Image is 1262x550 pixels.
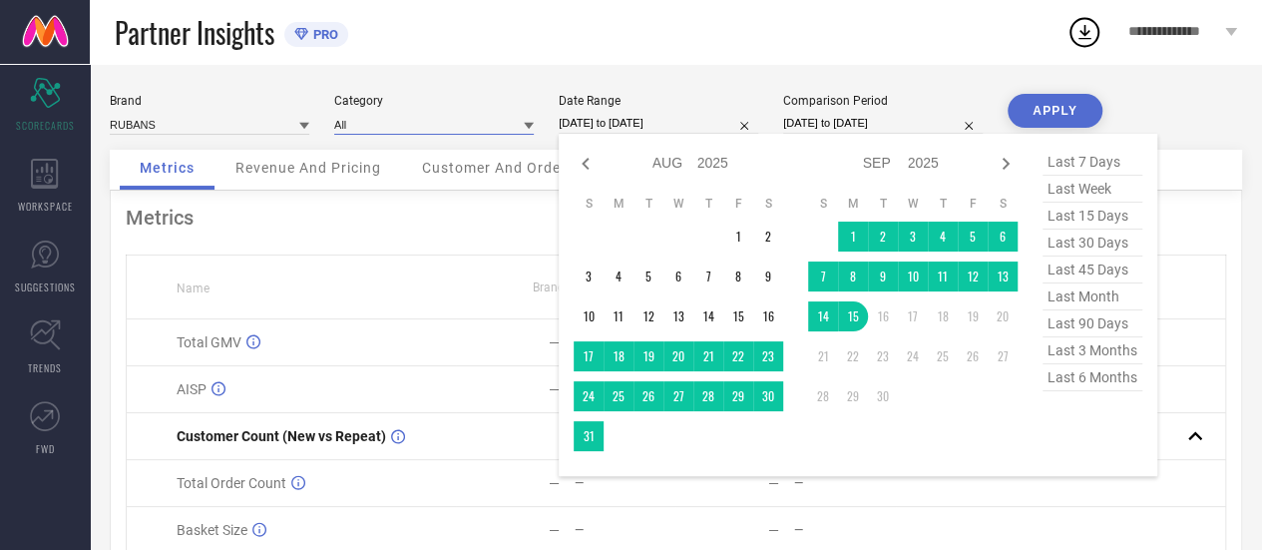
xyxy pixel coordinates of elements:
td: Fri Sep 26 2025 [958,341,988,371]
div: — [768,522,779,538]
input: Select comparison period [783,113,983,134]
th: Thursday [928,196,958,212]
div: — [794,476,895,490]
th: Saturday [988,196,1018,212]
td: Sat Aug 09 2025 [753,262,783,291]
td: Wed Sep 03 2025 [898,222,928,252]
span: WORKSPACE [18,199,73,214]
td: Fri Sep 19 2025 [958,301,988,331]
div: Comparison Period [783,94,983,108]
td: Thu Aug 07 2025 [693,262,723,291]
span: Customer And Orders [422,160,575,176]
span: SUGGESTIONS [15,279,76,294]
td: Thu Aug 14 2025 [693,301,723,331]
td: Tue Sep 23 2025 [868,341,898,371]
span: Total Order Count [177,475,286,491]
div: Date Range [559,94,758,108]
th: Wednesday [663,196,693,212]
button: APPLY [1008,94,1102,128]
td: Fri Aug 01 2025 [723,222,753,252]
span: last month [1043,283,1142,310]
td: Sat Aug 16 2025 [753,301,783,331]
td: Wed Aug 13 2025 [663,301,693,331]
td: Sun Sep 28 2025 [808,381,838,411]
th: Monday [604,196,633,212]
td: Mon Aug 11 2025 [604,301,633,331]
td: Sun Aug 24 2025 [574,381,604,411]
td: Mon Sep 22 2025 [838,341,868,371]
td: Thu Sep 25 2025 [928,341,958,371]
td: Sun Aug 03 2025 [574,262,604,291]
div: — [768,475,779,491]
span: PRO [308,27,338,42]
td: Thu Aug 21 2025 [693,341,723,371]
div: Metrics [126,206,1226,230]
td: Tue Aug 12 2025 [633,301,663,331]
td: Thu Sep 18 2025 [928,301,958,331]
td: Tue Sep 02 2025 [868,222,898,252]
div: Next month [994,152,1018,176]
span: Metrics [140,160,195,176]
td: Sat Aug 02 2025 [753,222,783,252]
td: Sun Aug 17 2025 [574,341,604,371]
td: Wed Aug 20 2025 [663,341,693,371]
div: Previous month [574,152,598,176]
th: Sunday [574,196,604,212]
td: Fri Sep 12 2025 [958,262,988,291]
input: Select date range [559,113,758,134]
th: Thursday [693,196,723,212]
span: last 90 days [1043,310,1142,337]
span: Name [177,281,210,295]
td: Mon Sep 29 2025 [838,381,868,411]
span: AISP [177,381,207,397]
div: — [549,381,560,397]
span: last 15 days [1043,203,1142,230]
div: — [549,334,560,350]
div: Brand [110,94,309,108]
span: Customer Count (New vs Repeat) [177,428,386,444]
span: Brand Value [533,280,599,294]
div: — [549,475,560,491]
td: Sun Sep 14 2025 [808,301,838,331]
td: Wed Sep 24 2025 [898,341,928,371]
td: Thu Sep 11 2025 [928,262,958,291]
div: Open download list [1066,14,1102,50]
span: Revenue And Pricing [235,160,381,176]
td: Mon Aug 04 2025 [604,262,633,291]
td: Sun Aug 10 2025 [574,301,604,331]
th: Monday [838,196,868,212]
span: TRENDS [28,360,62,375]
th: Tuesday [633,196,663,212]
td: Wed Sep 10 2025 [898,262,928,291]
td: Sun Sep 21 2025 [808,341,838,371]
th: Friday [958,196,988,212]
td: Sat Aug 23 2025 [753,341,783,371]
span: Partner Insights [115,12,274,53]
td: Sat Sep 27 2025 [988,341,1018,371]
td: Fri Sep 05 2025 [958,222,988,252]
td: Tue Aug 19 2025 [633,341,663,371]
span: last 3 months [1043,337,1142,364]
span: FWD [36,441,55,456]
td: Wed Aug 06 2025 [663,262,693,291]
td: Sat Sep 06 2025 [988,222,1018,252]
td: Sun Sep 07 2025 [808,262,838,291]
th: Wednesday [898,196,928,212]
td: Wed Aug 27 2025 [663,381,693,411]
th: Tuesday [868,196,898,212]
td: Mon Aug 18 2025 [604,341,633,371]
th: Saturday [753,196,783,212]
span: Total GMV [177,334,241,350]
td: Sat Sep 20 2025 [988,301,1018,331]
span: SCORECARDS [16,118,75,133]
div: — [549,522,560,538]
div: — [794,523,895,537]
td: Mon Aug 25 2025 [604,381,633,411]
td: Fri Aug 08 2025 [723,262,753,291]
td: Fri Aug 15 2025 [723,301,753,331]
td: Sat Sep 13 2025 [988,262,1018,291]
td: Mon Sep 01 2025 [838,222,868,252]
td: Tue Aug 26 2025 [633,381,663,411]
td: Thu Sep 04 2025 [928,222,958,252]
div: Category [334,94,534,108]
